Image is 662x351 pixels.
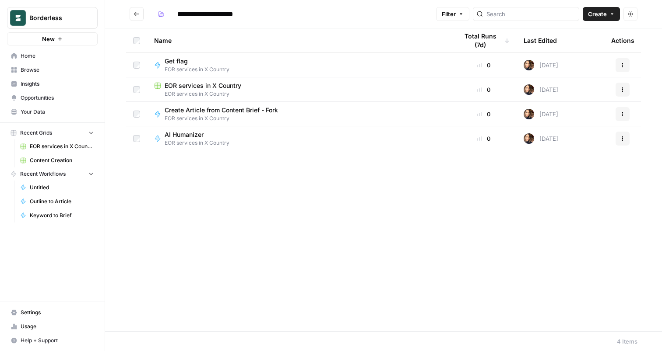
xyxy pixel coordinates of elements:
div: 0 [458,61,510,70]
div: 4 Items [617,337,637,346]
img: Borderless Logo [10,10,26,26]
span: Your Data [21,108,94,116]
button: Go back [130,7,144,21]
span: Filter [442,10,456,18]
span: Opportunities [21,94,94,102]
div: [DATE] [524,84,558,95]
a: Browse [7,63,98,77]
button: Workspace: Borderless [7,7,98,29]
span: Borderless [29,14,82,22]
div: Total Runs (7d) [458,28,510,52]
a: Insights [7,77,98,91]
span: EOR services in X Country [165,81,241,90]
span: Insights [21,80,94,88]
a: EOR services in X Country [16,139,98,153]
div: 0 [458,110,510,118]
span: EOR services in X Country [165,66,229,73]
span: Keyword to Brief [30,212,94,219]
button: Recent Grids [7,126,98,139]
a: Create Article from Content Brief - ForkEOR services in X Country [154,106,444,122]
button: Create [583,7,620,21]
span: EOR services in X Country [165,139,229,147]
div: Last Edited [524,28,557,52]
a: Content Creation [16,153,98,167]
span: New [42,35,55,43]
span: Usage [21,323,94,330]
a: Settings [7,306,98,320]
div: [DATE] [524,133,558,144]
button: New [7,32,98,45]
div: Actions [611,28,634,52]
img: 0v8n3o11ict2ff40pejvnia5hphu [524,84,534,95]
a: Keyword to Brief [16,209,98,222]
a: EOR services in X CountryEOR services in X Country [154,81,444,98]
span: EOR services in X Country [165,115,285,122]
a: AI HumanizerEOR services in X Country [154,130,444,147]
a: Your Data [7,105,98,119]
button: Help + Support [7,334,98,348]
div: 0 [458,134,510,143]
img: 0v8n3o11ict2ff40pejvnia5hphu [524,133,534,144]
div: Name [154,28,444,52]
img: 0v8n3o11ict2ff40pejvnia5hphu [524,60,534,70]
span: Outline to Article [30,198,94,205]
span: EOR services in X Country [154,90,444,98]
a: Usage [7,320,98,334]
div: 0 [458,85,510,94]
span: EOR services in X Country [30,142,94,150]
span: Recent Workflows [20,170,66,178]
a: Home [7,49,98,63]
a: Get flagEOR services in X Country [154,57,444,73]
div: [DATE] [524,109,558,119]
span: Content Creation [30,156,94,164]
span: Create Article from Content Brief - Fork [165,106,278,115]
a: Opportunities [7,91,98,105]
span: Get flag [165,57,222,66]
span: Create [588,10,607,18]
span: Browse [21,66,94,74]
span: Home [21,52,94,60]
button: Filter [436,7,469,21]
span: Help + Support [21,337,94,344]
input: Search [486,10,575,18]
a: Untitled [16,181,98,195]
a: Outline to Article [16,195,98,209]
img: 0v8n3o11ict2ff40pejvnia5hphu [524,109,534,119]
button: Recent Workflows [7,167,98,181]
span: Settings [21,309,94,316]
span: Untitled [30,184,94,191]
div: [DATE] [524,60,558,70]
span: Recent Grids [20,129,52,137]
span: AI Humanizer [165,130,222,139]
